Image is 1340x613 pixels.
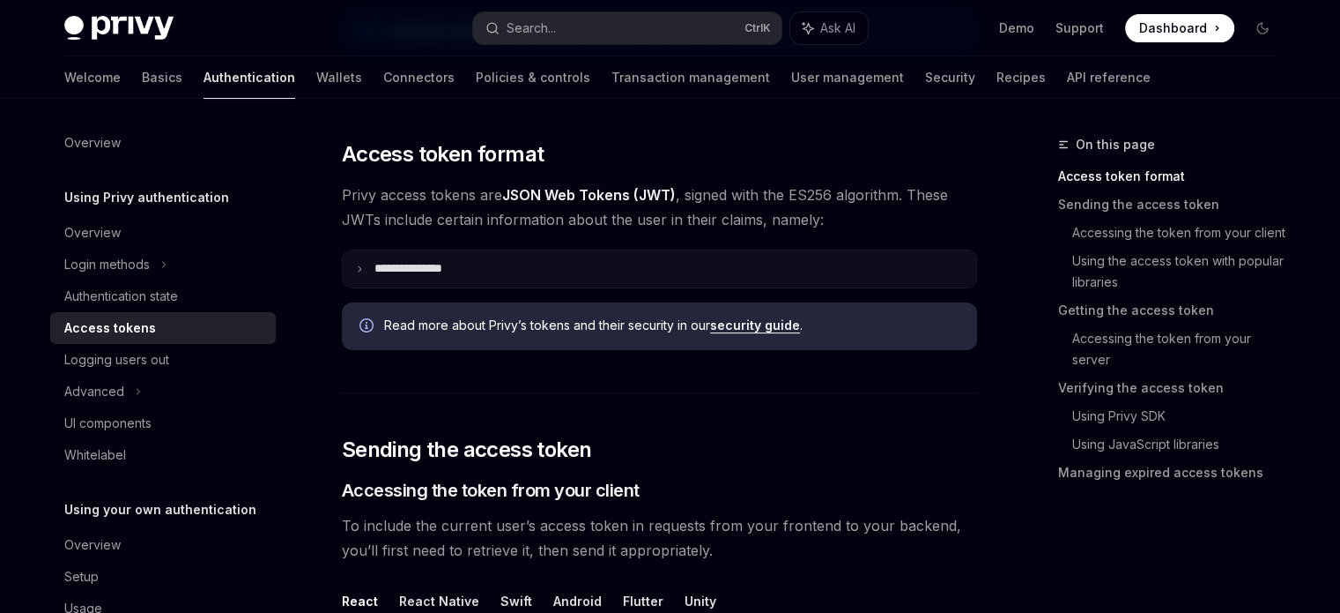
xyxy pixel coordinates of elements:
span: Sending the access token [342,436,592,464]
span: Ask AI [820,19,855,37]
img: dark logo [64,16,174,41]
span: Read more about Privy’s tokens and their security in our . [384,317,959,334]
a: Access tokens [50,312,276,344]
h5: Using Privy authentication [64,187,229,208]
a: Wallets [316,56,362,99]
a: UI components [50,407,276,439]
div: Setup [64,566,99,587]
a: Support [1055,19,1104,37]
a: User management [791,56,904,99]
a: Setup [50,561,276,593]
button: Search...CtrlK [473,12,781,44]
a: Using Privy SDK [1072,402,1291,430]
a: Whitelabel [50,439,276,471]
span: To include the current user’s access token in requests from your frontend to your backend, you’ll... [342,513,977,563]
a: API reference [1067,56,1151,99]
svg: Info [359,318,377,336]
span: Dashboard [1139,19,1207,37]
div: Logging users out [64,349,169,370]
a: JSON Web Tokens (JWT) [502,186,676,205]
div: Login methods [64,254,150,275]
a: Basics [142,56,182,99]
a: Managing expired access tokens [1058,459,1291,487]
a: Overview [50,217,276,249]
div: UI components [64,413,152,434]
a: Using the access token with popular libraries [1072,247,1291,296]
div: Advanced [64,381,124,402]
span: Ctrl K [744,21,771,35]
a: Recipes [996,56,1046,99]
a: Accessing the token from your client [1072,219,1291,247]
div: Overview [64,222,121,243]
a: Transaction management [611,56,770,99]
a: Security [925,56,975,99]
div: Overview [64,535,121,556]
a: Connectors [383,56,455,99]
a: Sending the access token [1058,191,1291,219]
a: Overview [50,529,276,561]
button: Toggle dark mode [1248,14,1277,42]
a: Overview [50,127,276,159]
div: Overview [64,132,121,153]
span: Privy access tokens are , signed with the ES256 algorithm. These JWTs include certain information... [342,183,977,232]
h5: Using your own authentication [64,499,256,520]
button: Ask AI [790,12,868,44]
a: Dashboard [1125,14,1234,42]
a: Getting the access token [1058,296,1291,325]
span: Access token format [342,140,544,168]
div: Access tokens [64,318,156,339]
a: Welcome [64,56,121,99]
a: Policies & controls [476,56,590,99]
a: Authentication [204,56,295,99]
div: Search... [507,18,556,39]
a: Demo [999,19,1034,37]
a: security guide [710,318,800,333]
div: Authentication state [64,286,178,307]
a: Authentication state [50,280,276,312]
a: Access token format [1058,162,1291,191]
span: Accessing the token from your client [342,478,640,503]
a: Logging users out [50,344,276,376]
span: On this page [1076,134,1155,155]
a: Using JavaScript libraries [1072,430,1291,459]
a: Accessing the token from your server [1072,325,1291,374]
a: Verifying the access token [1058,374,1291,402]
div: Whitelabel [64,445,126,466]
